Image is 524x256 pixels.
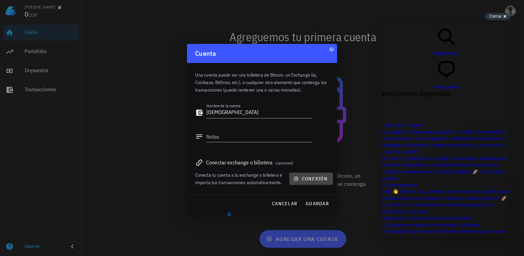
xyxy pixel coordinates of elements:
span: conexión [295,176,327,182]
span: cancelar [272,201,297,207]
label: Nombre de la cuenta [206,103,241,108]
button: conexión [289,173,333,185]
iframe: Help Scout Beacon - Live Chat, Contact Form, and Knowledge Base [382,23,510,237]
button: guardar [303,197,332,210]
div: Conecta tu cuenta a tu exchange o billetera e importa tus transacciones automáticamente. [195,171,285,186]
button: Cerrar [485,13,510,20]
button: cancelar [269,197,300,210]
div: Cuenta [187,44,337,63]
span: Cerrar [489,14,502,19]
span: (opcional) [275,160,293,165]
span: guardar [305,201,329,207]
div: Una cuenta puede ser una billetera de Bitcoin, un Exchange (ej. Coinbase, Bitfinex, etc.), o cual... [195,63,329,98]
div: Conectar exchange o billetera [195,158,329,167]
